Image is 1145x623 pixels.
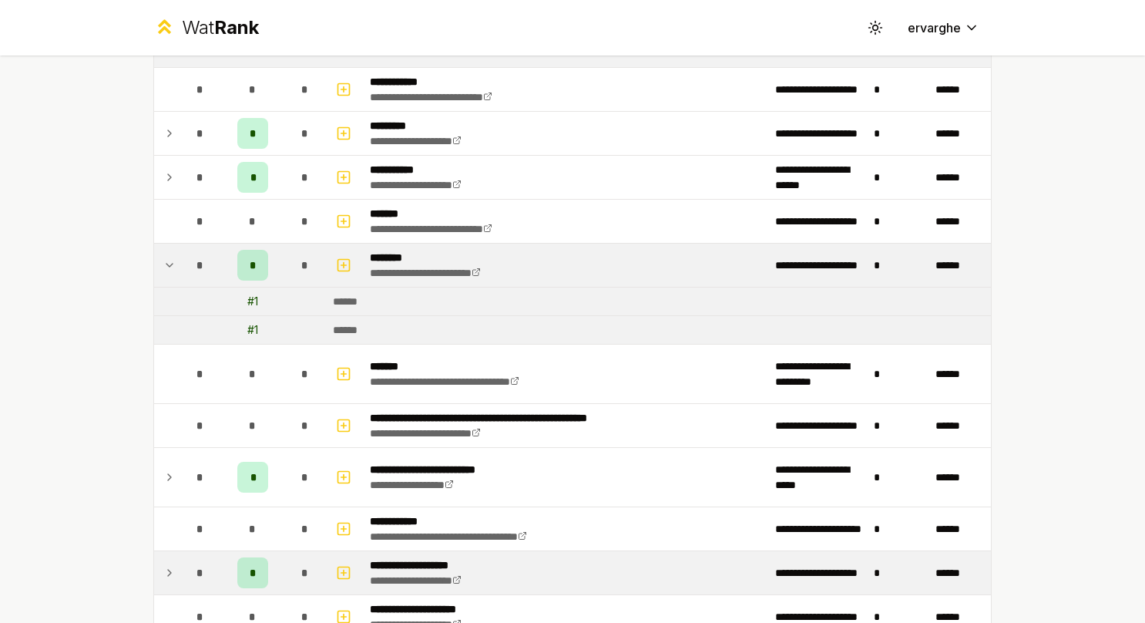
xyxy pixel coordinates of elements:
[182,15,259,40] div: Wat
[908,19,961,37] span: ervarghe
[153,15,259,40] a: WatRank
[247,322,258,338] div: # 1
[214,16,259,39] span: Rank
[247,294,258,309] div: # 1
[895,14,992,42] button: ervarghe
